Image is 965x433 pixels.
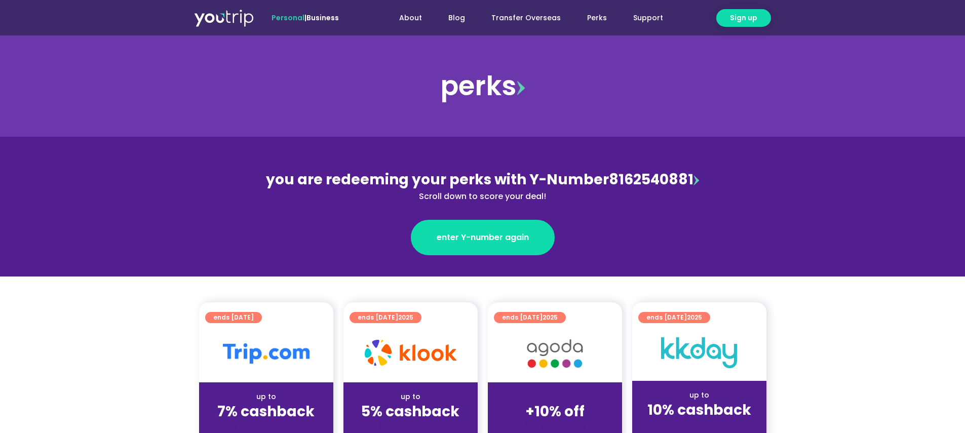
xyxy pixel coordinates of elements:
nav: Menu [366,9,676,27]
span: Sign up [730,13,757,23]
a: enter Y-number again [411,220,555,255]
a: ends [DATE]2025 [638,312,710,323]
a: ends [DATE] [205,312,262,323]
span: | [272,13,339,23]
div: 8162540881 [263,169,703,203]
a: Transfer Overseas [478,9,574,27]
div: (for stays only) [207,421,325,431]
span: ends [DATE] [502,312,558,323]
div: up to [207,391,325,402]
div: (for stays only) [640,419,758,430]
a: Blog [435,9,478,27]
a: About [386,9,435,27]
span: Personal [272,13,304,23]
span: enter Y-number again [437,231,529,244]
a: Perks [574,9,620,27]
a: Sign up [716,9,771,27]
a: Support [620,9,676,27]
span: ends [DATE] [646,312,702,323]
a: Business [306,13,339,23]
strong: 10% cashback [647,400,751,420]
span: up to [546,391,564,402]
a: ends [DATE]2025 [350,312,421,323]
div: up to [640,390,758,401]
span: ends [DATE] [213,312,254,323]
a: ends [DATE]2025 [494,312,566,323]
strong: 5% cashback [361,402,459,421]
div: (for stays only) [352,421,470,431]
span: you are redeeming your perks with Y-Number [266,170,609,189]
span: 2025 [398,313,413,322]
strong: +10% off [525,402,585,421]
div: Scroll down to score your deal! [263,190,703,203]
span: ends [DATE] [358,312,413,323]
div: (for stays only) [496,421,614,431]
div: up to [352,391,470,402]
span: 2025 [687,313,702,322]
span: 2025 [543,313,558,322]
strong: 7% cashback [217,402,315,421]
